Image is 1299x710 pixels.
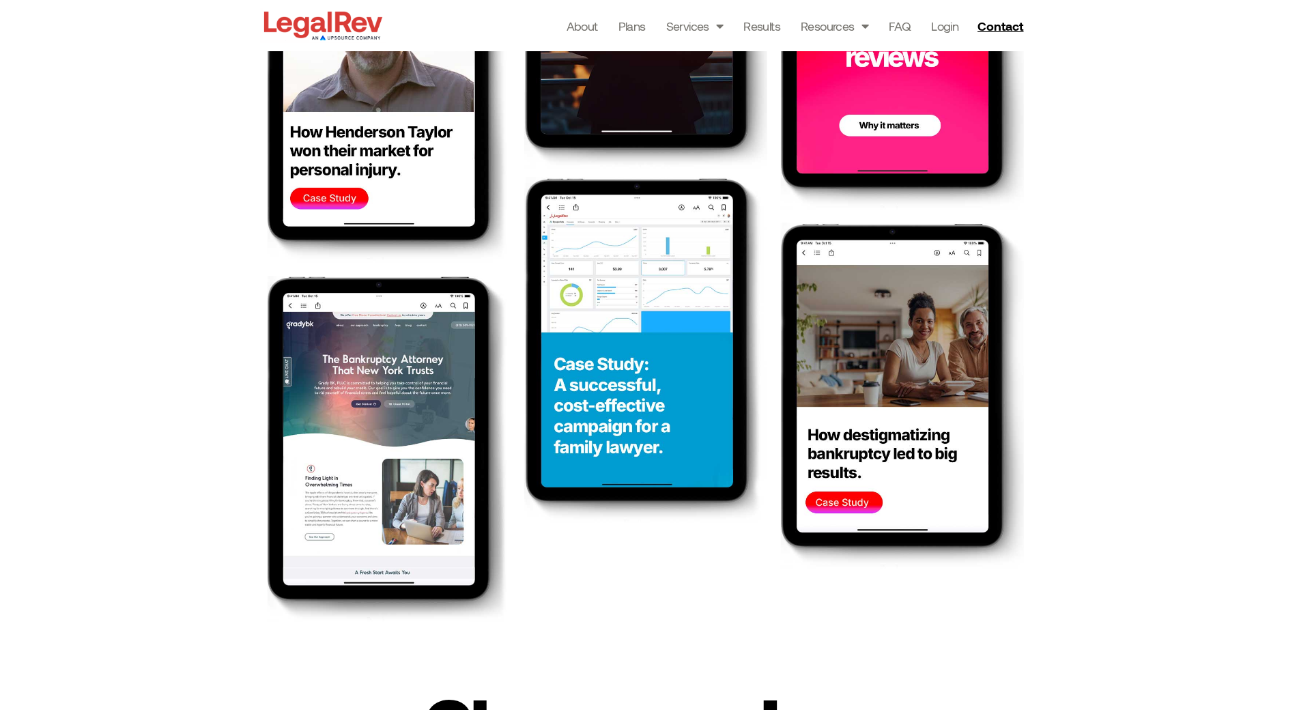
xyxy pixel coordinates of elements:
[567,16,598,35] a: About
[666,16,724,35] a: Services
[972,15,1032,37] a: Contact
[567,16,959,35] nav: Menu
[743,16,780,35] a: Results
[618,16,646,35] a: Plans
[977,20,1023,32] span: Contact
[801,16,868,35] a: Resources
[889,16,911,35] a: FAQ
[931,16,958,35] a: Login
